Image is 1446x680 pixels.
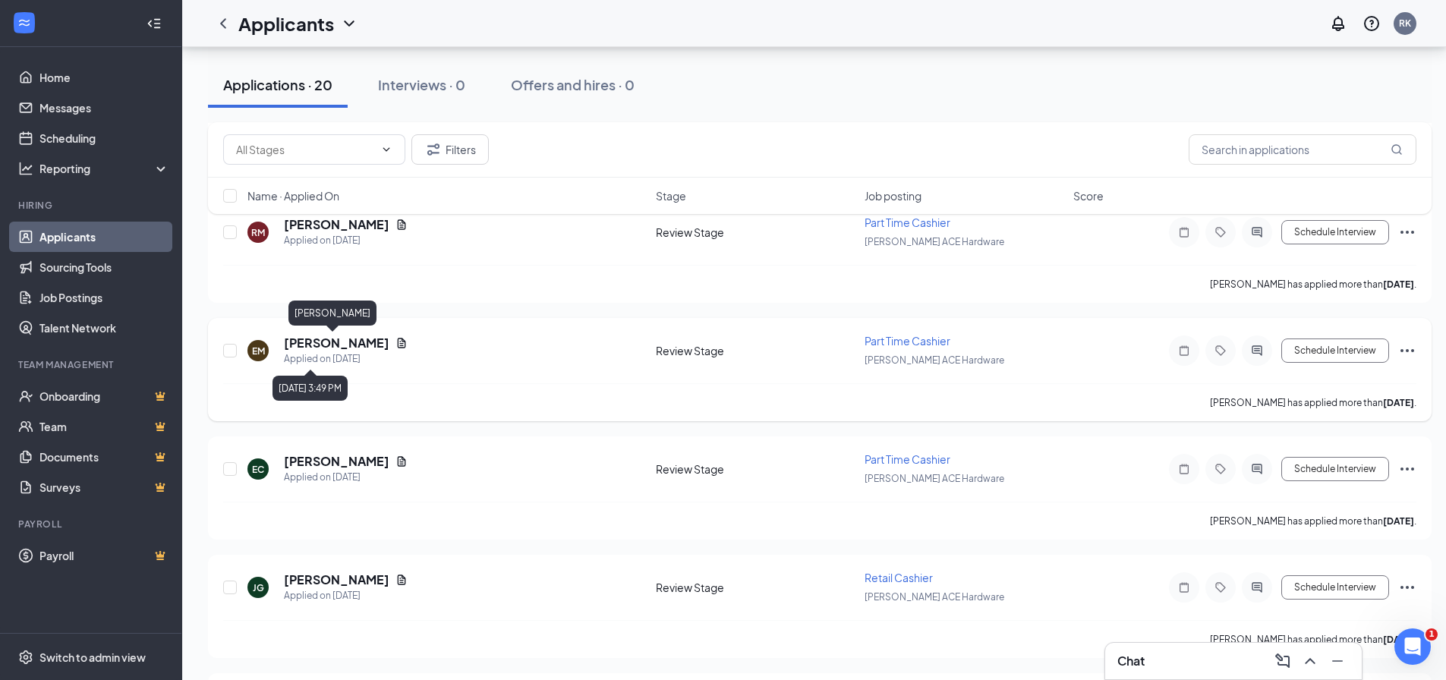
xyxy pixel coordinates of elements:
div: RK [1399,17,1411,30]
b: [DATE] [1383,634,1414,645]
div: Applied on [DATE] [284,470,408,485]
span: Part Time Cashier [865,334,950,348]
span: Retail Cashier [865,571,933,584]
svg: WorkstreamLogo [17,15,32,30]
a: Talent Network [39,313,169,343]
div: JG [253,581,264,594]
b: [DATE] [1383,279,1414,290]
h5: [PERSON_NAME] [284,335,389,351]
input: Search in applications [1189,134,1416,165]
span: [PERSON_NAME] ACE Hardware [865,473,1004,484]
a: PayrollCrown [39,540,169,571]
svg: ActiveChat [1248,345,1266,357]
div: [DATE] 3:49 PM [273,376,348,401]
svg: Minimize [1328,652,1347,670]
button: Schedule Interview [1281,457,1389,481]
svg: Ellipses [1398,223,1416,241]
div: Team Management [18,358,166,371]
a: Job Postings [39,282,169,313]
iframe: Intercom live chat [1394,628,1431,665]
svg: Analysis [18,161,33,176]
p: [PERSON_NAME] has applied more than . [1210,633,1416,646]
input: All Stages [236,141,374,158]
svg: Ellipses [1398,460,1416,478]
div: Applied on [DATE] [284,588,408,603]
button: ComposeMessage [1271,649,1295,673]
div: Interviews · 0 [378,75,465,94]
a: Home [39,62,169,93]
div: RM [251,226,265,239]
h1: Applicants [238,11,334,36]
div: EM [252,345,265,357]
svg: Note [1175,345,1193,357]
span: [PERSON_NAME] ACE Hardware [865,236,1004,247]
svg: ActiveChat [1248,463,1266,475]
div: Review Stage [656,580,855,595]
a: OnboardingCrown [39,381,169,411]
svg: ActiveChat [1248,581,1266,593]
svg: Tag [1211,226,1230,238]
button: Schedule Interview [1281,575,1389,600]
svg: ActiveChat [1248,226,1266,238]
svg: Filter [424,140,443,159]
div: Applied on [DATE] [284,351,408,367]
svg: MagnifyingGlass [1391,143,1403,156]
svg: Document [395,574,408,586]
b: [DATE] [1383,397,1414,408]
svg: ChevronUp [1301,652,1319,670]
button: Schedule Interview [1281,220,1389,244]
a: DocumentsCrown [39,442,169,472]
svg: ChevronDown [340,14,358,33]
span: [PERSON_NAME] ACE Hardware [865,591,1004,603]
svg: Note [1175,463,1193,475]
svg: ChevronDown [380,143,392,156]
svg: Tag [1211,463,1230,475]
svg: Document [395,337,408,349]
h5: [PERSON_NAME] [284,453,389,470]
h5: [PERSON_NAME] [284,571,389,588]
svg: Ellipses [1398,342,1416,360]
div: Applied on [DATE] [284,233,408,248]
svg: Document [395,455,408,467]
div: Offers and hires · 0 [511,75,635,94]
div: Hiring [18,199,166,212]
a: Scheduling [39,123,169,153]
svg: Ellipses [1398,578,1416,597]
span: [PERSON_NAME] ACE Hardware [865,354,1004,366]
a: Sourcing Tools [39,252,169,282]
button: Minimize [1325,649,1350,673]
div: Reporting [39,161,170,176]
span: Job posting [865,188,921,203]
b: [DATE] [1383,515,1414,527]
div: EC [252,463,264,476]
svg: Settings [18,650,33,665]
div: Review Stage [656,461,855,477]
a: SurveysCrown [39,472,169,502]
span: Stage [656,188,686,203]
a: Messages [39,93,169,123]
div: Switch to admin view [39,650,146,665]
p: [PERSON_NAME] has applied more than . [1210,515,1416,527]
svg: ChevronLeft [214,14,232,33]
a: TeamCrown [39,411,169,442]
svg: Note [1175,581,1193,593]
svg: Collapse [146,16,162,31]
span: Name · Applied On [247,188,339,203]
svg: QuestionInfo [1363,14,1381,33]
p: [PERSON_NAME] has applied more than . [1210,396,1416,409]
svg: Tag [1211,581,1230,593]
div: Review Stage [656,343,855,358]
span: 1 [1426,628,1438,641]
span: Part Time Cashier [865,452,950,466]
p: [PERSON_NAME] has applied more than . [1210,278,1416,291]
span: Score [1073,188,1104,203]
svg: Notifications [1329,14,1347,33]
svg: Tag [1211,345,1230,357]
div: [PERSON_NAME] [288,301,376,326]
button: Schedule Interview [1281,338,1389,363]
button: Filter Filters [411,134,489,165]
div: Review Stage [656,225,855,240]
div: Applications · 20 [223,75,332,94]
a: Applicants [39,222,169,252]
